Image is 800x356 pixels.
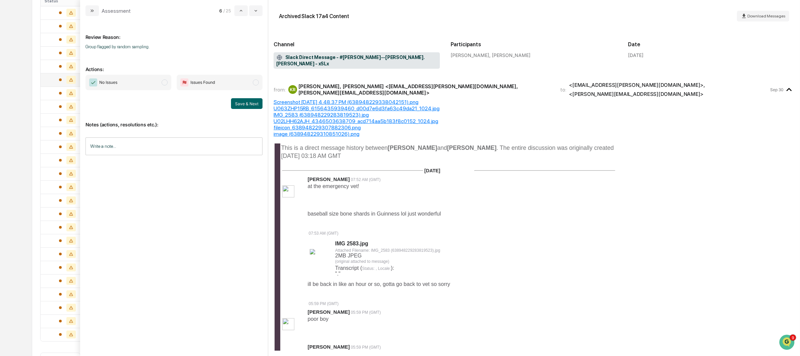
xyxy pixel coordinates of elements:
div: 🖐️ [7,137,12,143]
time: Tuesday, September 30, 2025 at 9:55:35 AM [770,87,784,92]
span: Data Lookup [13,150,42,156]
span: [DATE] [424,168,441,173]
a: 🗄️Attestations [46,134,86,146]
span: Attached Filename: IMG_2583 (638948229283819523).jpg [335,248,441,253]
p: Actions: [85,58,263,72]
button: Start new chat [114,53,122,61]
span: • [56,91,58,96]
span: [PERSON_NAME] [308,344,350,350]
span: Slack Direct Message - #[PERSON_NAME]--[PERSON_NAME].[PERSON_NAME] - xSLx [276,54,438,67]
div: [DATE] [628,52,643,58]
p: How can we help? [7,14,122,24]
span: / 25 [223,8,233,13]
span: from: [274,86,286,93]
img: ffb74f416315427994c04a4adf9ceb0c [282,185,294,197]
span: 05:59 PM (GMT) [351,310,381,315]
span: [PERSON_NAME] [308,176,350,182]
div: [PERSON_NAME], [PERSON_NAME] [451,52,617,58]
p: Group flagged by random sampling. [85,44,263,49]
span: No Issues [99,79,117,86]
button: Download Messages [737,11,789,21]
h2: Date [628,41,795,48]
span: 07:52 AM (GMT) [351,177,381,182]
span: [PERSON_NAME] [308,309,350,315]
b: [PERSON_NAME] [447,144,497,151]
img: 8cbef1c596fe43d4af7f1f2a85def8b7 [310,249,315,254]
span: poor boy [308,316,329,322]
div: Past conversations [7,74,45,79]
img: Flag [180,78,188,86]
span: 10:10 AM [59,109,78,114]
div: U063ZHP15RB_6156435939460_d00d7e6d3fa63c49da21_1024.jpg [274,105,795,112]
div: Screenshot [DATE] 4.48.37 PM (638948229338042151).png [274,99,795,105]
span: Preclearance [13,137,43,143]
img: 1746055101610-c473b297-6a78-478c-a979-82029cc54cd1 [13,109,19,115]
span: at the emergency vet! [308,183,359,189]
span: baseball size bone shards in Guinness lol just wonderful [308,211,441,217]
span: [PERSON_NAME] [21,109,54,114]
span: to: [561,86,567,93]
p: Notes (actions, resolutions etc.): [85,114,263,127]
div: <[EMAIL_ADDRESS][PERSON_NAME][DOMAIN_NAME]> , [569,82,705,88]
span: 2MB JPEG [335,253,389,264]
img: Jack Rasmussen [7,103,17,113]
div: <[PERSON_NAME][EMAIL_ADDRESS][DOMAIN_NAME]> [569,91,704,97]
span: (original attached to message) [335,259,389,264]
div: 🔎 [7,150,12,156]
span: ill be back in like an hour or so, gotta go back to vet so sorry [308,281,450,287]
img: bbfb7fde142c4bc9bb1a6cbffb8e0004 [282,318,294,330]
div: image (638948229310851026).png [274,131,795,137]
button: See all [104,73,122,81]
div: Start new chat [30,51,110,58]
span: Pylon [67,166,81,171]
img: Checkmark [89,78,97,86]
span: Download Messages [747,14,785,18]
img: Jack Rasmussen [7,84,17,95]
img: 1746055101610-c473b297-6a78-478c-a979-82029cc54cd1 [7,51,19,63]
div: Archived Slack 17a4 Content [279,13,349,19]
button: Save & Next [231,98,263,109]
div: [PERSON_NAME], [PERSON_NAME] <[EMAIL_ADDRESS][PERSON_NAME][DOMAIN_NAME], [PERSON_NAME][EMAIL_ADDR... [298,83,553,96]
h2: Channel [274,41,440,48]
span: 05:59 PM (GMT) [351,345,381,350]
div: U02LHH62AJH_4346503638709_acd714aa5b183f8c0152_1024.jpg [274,118,795,124]
p: Review Reason: [85,26,263,40]
span: 6 [219,8,222,13]
span: • [56,109,58,114]
a: 🔎Data Lookup [4,147,45,159]
div: 🗄️ [49,137,54,143]
span: 07:53 AM (GMT) [309,231,339,236]
a: 🖐️Preclearance [4,134,46,146]
td: Transcript ( ): "." [335,265,576,277]
div: IMG_2583 (638948229283819523).jpg [274,112,795,118]
span: Issues Found [190,79,215,86]
div: fileicon_638948229307882306.png [274,124,795,131]
span: This is a direct message history between and . The entire discussion was originally created [DATE... [281,144,614,159]
div: KR [288,85,297,94]
span: [PERSON_NAME] [21,91,54,96]
span: Attestations [55,137,83,143]
span: 05:59 PM (GMT) [309,301,339,306]
a: Powered byPylon [47,166,81,171]
span: IMG 2583.jpg [335,241,368,246]
img: 8933085812038_c878075ebb4cc5468115_72.jpg [14,51,26,63]
div: Assessment [102,8,131,14]
b: [PERSON_NAME] [388,144,437,151]
span: Status: , Locale: [362,266,391,271]
img: 1746055101610-c473b297-6a78-478c-a979-82029cc54cd1 [13,91,19,97]
span: 1:05 PM [59,91,75,96]
iframe: Open customer support [779,334,797,352]
h2: Participants [451,41,617,48]
div: We're available if you need us! [30,58,92,63]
